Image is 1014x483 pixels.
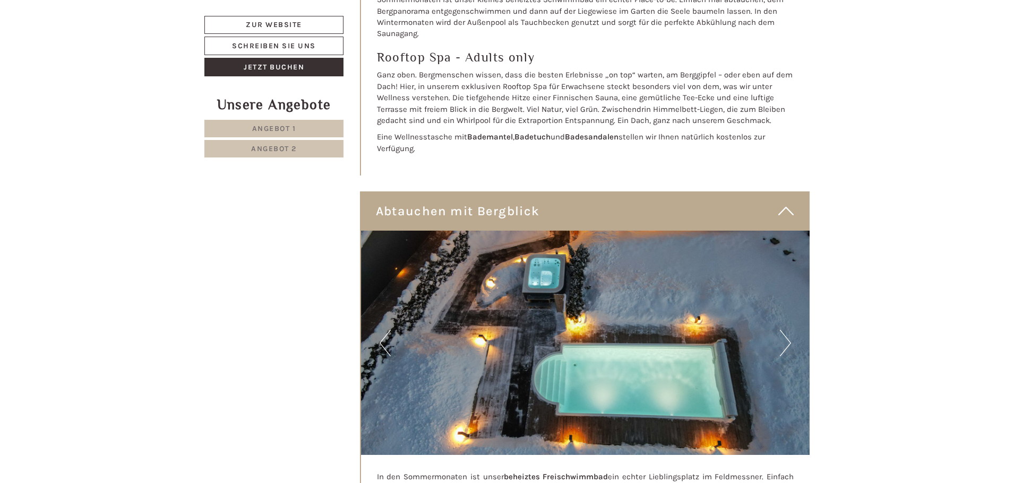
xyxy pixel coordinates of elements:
[377,69,794,126] p: Ganz oben. Bergmenschen wissen, dass die besten Erlebnisse „on top“ warten, am Berggipfel – oder ...
[514,132,551,142] strong: Badetuch
[16,31,173,39] div: Hotel B&B Feldmessner
[251,144,297,153] span: Angebot 2
[16,51,173,59] small: 20:13
[190,8,227,26] div: [DATE]
[204,58,343,76] a: Jetzt buchen
[780,330,791,356] button: Next
[467,132,513,142] strong: Bademantel
[8,29,178,61] div: Guten Tag, wie können wir Ihnen helfen?
[377,50,794,64] h3: Rooftop Spa - Adults only
[252,124,296,133] span: Angebot 1
[204,37,343,55] a: Schreiben Sie uns
[565,132,618,142] strong: Badesandalen
[380,330,391,356] button: Previous
[360,191,810,231] div: Abtauchen mit Bergblick
[377,131,794,154] p: Eine Wellnesstasche mit , und stellen wir Ihnen natürlich kostenlos zur Verfügung.
[204,95,343,115] div: Unsere Angebote
[504,472,608,481] strong: beheiztes Freischwimmbad
[350,279,417,298] button: Senden
[204,16,343,34] a: Zur Website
